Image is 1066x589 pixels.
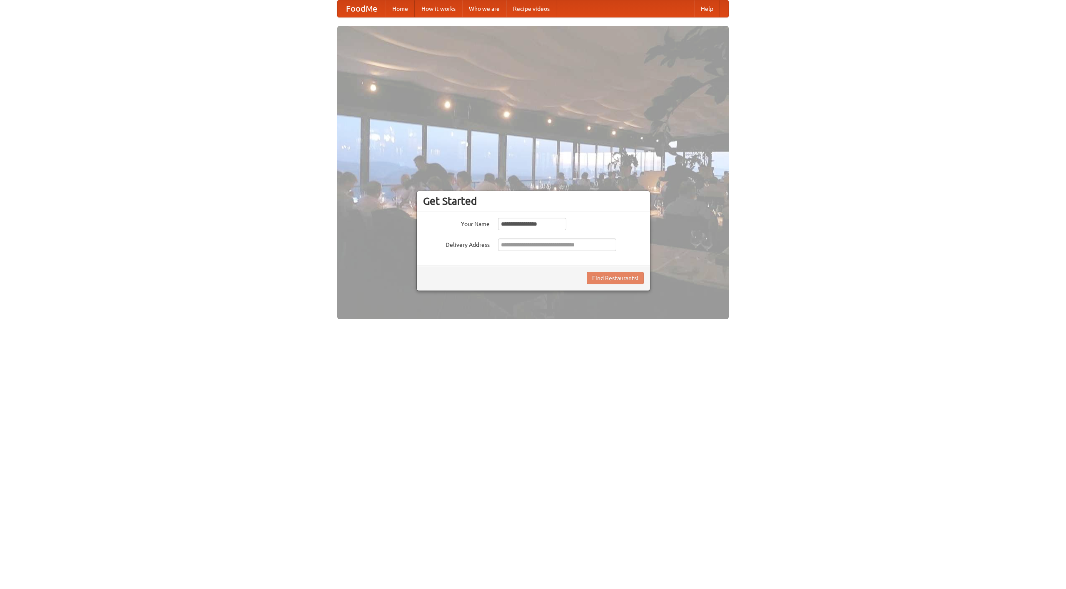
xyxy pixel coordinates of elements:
a: Home [386,0,415,17]
h3: Get Started [423,195,644,207]
button: Find Restaurants! [587,272,644,284]
a: Who we are [462,0,506,17]
a: Help [694,0,720,17]
a: FoodMe [338,0,386,17]
a: Recipe videos [506,0,556,17]
label: Your Name [423,218,490,228]
a: How it works [415,0,462,17]
label: Delivery Address [423,239,490,249]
